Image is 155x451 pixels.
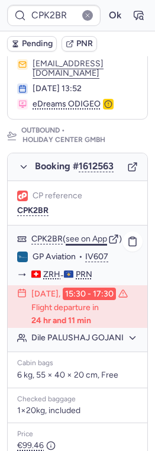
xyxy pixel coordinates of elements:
div: • [33,252,138,262]
span: PNR [76,39,93,49]
time: 24 hr and 11 min [31,315,91,326]
span: Booking # [35,161,114,172]
button: CPK2BR [17,206,49,215]
span: Pending [22,39,53,49]
time: 15:30 - 17:30 [63,288,116,301]
button: 1612563 [79,161,114,172]
span: GP Aviation [33,252,76,262]
div: - [31,269,138,281]
button: see on App [66,234,107,244]
span: HOLIDAY CENTER GMBH [21,135,106,146]
div: Price [17,430,138,439]
div: [DATE], [31,288,128,301]
div: Checked baggage [17,395,138,404]
span: ZRH [43,269,60,280]
span: PRN [76,269,92,280]
p: 6 kg, 55 × 40 × 20 cm, Free [17,370,138,381]
p: Flight departure in [31,302,138,326]
button: Pending [7,36,57,51]
button: CPK2BR [31,234,63,244]
span: €99.46 [17,441,56,450]
div: Cabin bags [17,359,138,368]
button: PNR [62,36,97,51]
button: Dile PALUSHAJ GOJANI [31,333,138,343]
button: IV607 [85,252,108,262]
input: PNR Reference [7,5,101,26]
div: [DATE] 13:52 [33,83,138,94]
span: CP reference [33,191,82,201]
figure: IV airline logo [17,252,28,262]
span: eDreams ODIGEO [33,99,101,109]
button: Ok [105,6,124,25]
button: [EMAIL_ADDRESS][DOMAIN_NAME] [33,59,138,78]
p: Outbound • [21,127,148,146]
span: 1×20kg, included [17,406,80,415]
div: ( ) [31,234,138,244]
figure: 1L airline logo [17,191,28,201]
